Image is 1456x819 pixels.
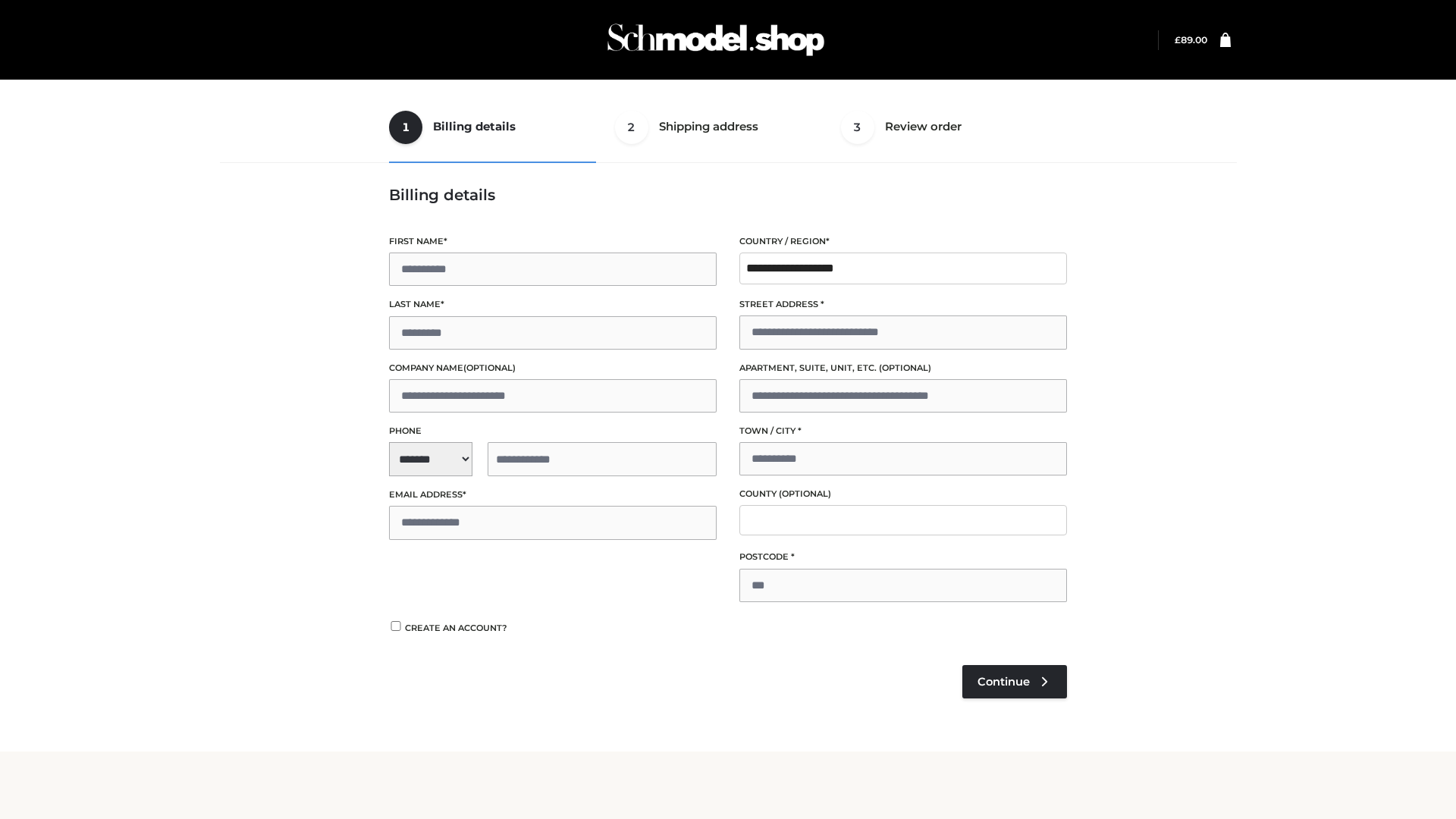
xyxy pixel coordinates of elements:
[779,488,831,499] span: (optional)
[739,550,1067,564] label: Postcode
[389,424,717,438] label: Phone
[739,424,1067,438] label: Town / City
[1175,34,1207,45] a: £89.00
[389,621,403,631] input: Create an account?
[602,10,830,70] img: Schmodel Admin 964
[389,488,717,502] label: Email address
[389,234,717,249] label: First name
[977,675,1030,689] span: Continue
[739,234,1067,249] label: Country / Region
[1175,34,1207,45] bdi: 89.00
[962,665,1067,698] a: Continue
[1175,34,1181,45] span: £
[389,186,1067,204] h3: Billing details
[389,361,717,375] label: Company name
[405,623,507,633] span: Create an account?
[389,297,717,312] label: Last name
[463,362,516,373] span: (optional)
[739,297,1067,312] label: Street address
[879,362,931,373] span: (optional)
[739,361,1067,375] label: Apartment, suite, unit, etc.
[739,487,1067,501] label: County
